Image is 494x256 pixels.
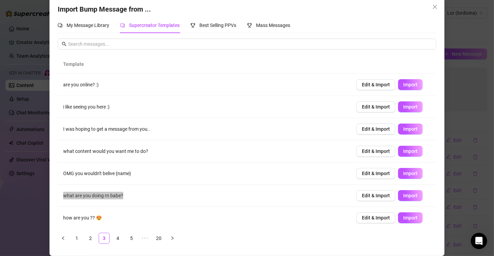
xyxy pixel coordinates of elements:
[71,233,82,244] li: 1
[362,82,390,87] span: Edit & Import
[256,23,290,28] span: Mass Messages
[58,23,62,28] span: comment
[356,190,395,201] button: Edit & Import
[7,147,130,241] div: Super Mass, Dark Mode, Message Library & Bump Improvements
[14,93,114,100] div: We typically reply in a few hours
[154,233,164,243] a: 20
[102,193,137,221] button: News
[99,233,109,243] a: 3
[362,126,390,132] span: Edit & Import
[140,233,151,244] li: Next 5 Pages
[403,104,418,110] span: Import
[113,233,123,243] a: 4
[85,233,96,244] li: 2
[34,193,68,221] button: Messages
[68,193,102,221] button: Help
[120,23,125,28] span: comment
[398,101,423,112] button: Import
[58,5,151,13] span: Import Bump Message from ...
[14,48,123,60] p: Hi StudioX 👋
[99,233,110,244] li: 3
[398,168,423,179] button: Import
[429,1,440,12] button: Close
[403,126,418,132] span: Import
[398,146,423,157] button: Import
[68,40,433,48] input: Search messages...
[356,168,395,179] button: Edit & Import
[40,210,63,215] span: Messages
[356,212,395,223] button: Edit & Import
[432,4,438,10] span: close
[403,171,418,176] span: Import
[58,207,351,229] td: how are you ?? 😍
[167,233,178,244] li: Next Page
[429,4,440,10] span: Close
[403,215,418,221] span: Import
[362,148,390,154] span: Edit & Import
[14,13,67,24] img: logo
[58,233,69,244] button: left
[7,148,129,196] img: Super Mass, Dark Mode, Message Library & Bump Improvements
[403,148,418,154] span: Import
[199,23,236,28] span: Best Selling PPVs
[362,215,390,221] span: Edit & Import
[140,233,151,244] span: •••
[7,80,130,106] div: Send us a messageWe typically reply in a few hours
[81,11,95,25] img: Profile image for Giselle
[85,233,96,243] a: 2
[170,236,174,240] span: right
[403,193,418,198] span: Import
[61,236,65,240] span: left
[58,55,345,74] th: Template
[356,146,395,157] button: Edit & Import
[67,23,109,28] span: My Message Library
[398,79,423,90] button: Import
[398,212,423,223] button: Import
[362,171,390,176] span: Edit & Import
[471,233,487,249] iframe: Intercom live chat
[80,210,91,215] span: Help
[356,124,395,134] button: Edit & Import
[362,104,390,110] span: Edit & Import
[362,193,390,198] span: Edit & Import
[58,118,351,140] td: I was hoping to get a message from you..
[58,96,351,118] td: i like seeing you here :)
[153,233,164,244] li: 20
[247,23,252,28] span: trophy
[62,42,67,46] span: search
[94,11,108,25] img: Profile image for Ella
[9,210,25,215] span: Home
[14,125,123,139] button: Find a time
[14,115,123,123] div: Schedule a FREE consulting call:
[72,233,82,243] a: 1
[113,210,126,215] span: News
[126,233,137,243] a: 5
[190,23,195,28] span: trophy
[356,101,395,112] button: Edit & Import
[58,74,351,96] td: are you online? :)
[58,233,69,244] li: Previous Page
[129,23,180,28] span: Supercreator Templates
[58,140,351,162] td: what content would you want me to do?
[126,233,137,244] li: 5
[167,233,178,244] button: right
[112,233,123,244] li: 4
[14,60,123,72] p: How can we help?
[398,124,423,134] button: Import
[58,185,351,207] td: what are you doing rn babe?
[356,79,395,90] button: Edit & Import
[107,11,121,25] div: Profile image for Joe
[58,162,351,185] td: OMG you wouldn't belive {name}
[403,82,418,87] span: Import
[398,190,423,201] button: Import
[14,86,114,93] div: Send us a message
